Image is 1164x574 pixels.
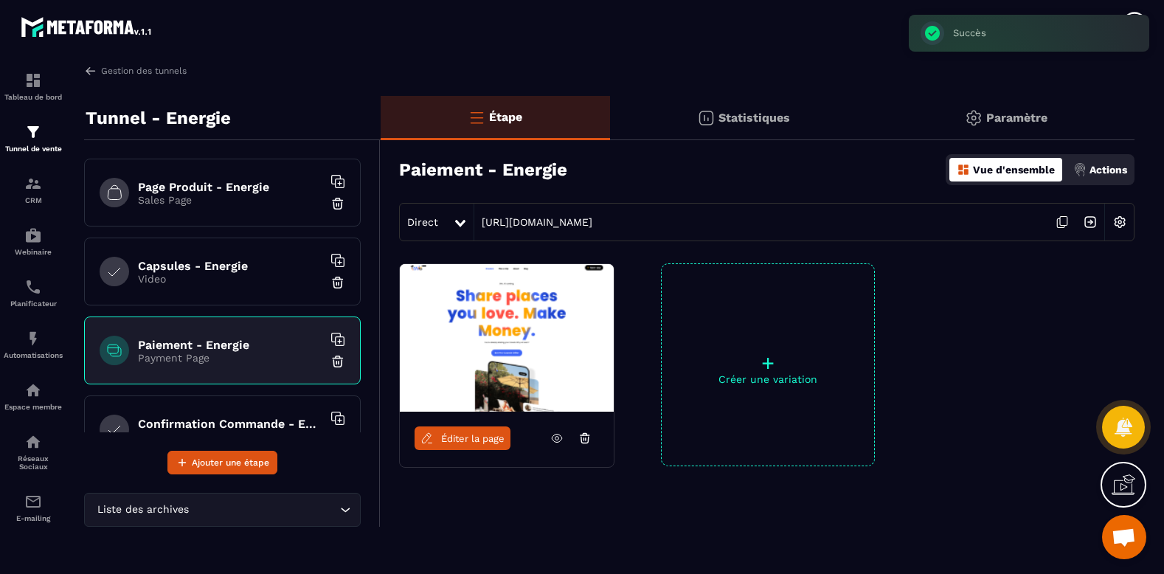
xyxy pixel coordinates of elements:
p: Tunnel de vente [4,145,63,153]
h6: Paiement - Energie [138,338,322,352]
span: Direct [407,216,438,228]
img: automations [24,381,42,399]
p: Vue d'ensemble [973,164,1055,176]
a: emailemailE-mailing [4,482,63,533]
a: formationformationCRM [4,164,63,215]
a: formationformationTableau de bord [4,60,63,112]
img: setting-gr.5f69749f.svg [965,109,983,127]
a: automationsautomationsEspace membre [4,370,63,422]
img: stats.20deebd0.svg [697,109,715,127]
p: + [662,353,874,373]
p: Automatisations [4,351,63,359]
a: Gestion des tunnels [84,64,187,77]
a: automationsautomationsWebinaire [4,215,63,267]
input: Search for option [192,502,336,518]
a: formationformationTunnel de vente [4,112,63,164]
h6: Page Produit - Energie [138,180,322,194]
a: Éditer la page [415,426,510,450]
img: logo [21,13,153,40]
img: setting-w.858f3a88.svg [1106,208,1134,236]
p: Payment Page [138,352,322,364]
img: trash [330,275,345,290]
a: [URL][DOMAIN_NAME] [474,216,592,228]
h6: Confirmation Commande - Energie [138,417,322,431]
p: Étape [489,110,522,124]
p: Tunnel - Energie [86,103,231,133]
img: automations [24,330,42,347]
img: formation [24,123,42,141]
img: trash [330,196,345,211]
p: CRM [4,196,63,204]
p: Tableau de bord [4,93,63,101]
img: email [24,493,42,511]
p: Webinaire [4,248,63,256]
p: Actions [1089,164,1127,176]
h3: Paiement - Energie [399,159,567,180]
img: arrow [84,64,97,77]
img: formation [24,175,42,193]
img: bars-o.4a397970.svg [468,108,485,126]
p: Réseaux Sociaux [4,454,63,471]
img: image [400,264,614,412]
img: actions.d6e523a2.png [1073,163,1087,176]
a: schedulerschedulerPlanificateur [4,267,63,319]
img: arrow-next.bcc2205e.svg [1076,208,1104,236]
span: Ajouter une étape [192,455,269,470]
img: dashboard-orange.40269519.svg [957,163,970,176]
span: Liste des archives [94,502,192,518]
img: automations [24,227,42,244]
button: Ajouter une étape [167,451,277,474]
p: Planificateur [4,300,63,308]
img: social-network [24,433,42,451]
h6: Capsules - Energie [138,259,322,273]
img: formation [24,72,42,89]
span: Éditer la page [441,433,505,444]
p: Paramètre [986,111,1047,125]
a: social-networksocial-networkRéseaux Sociaux [4,422,63,482]
img: scheduler [24,278,42,296]
p: Statistiques [718,111,790,125]
p: Créer une variation [662,373,874,385]
a: automationsautomationsAutomatisations [4,319,63,370]
p: Sales Page [138,194,322,206]
p: Purchase Thank You [138,431,322,443]
p: E-mailing [4,514,63,522]
img: trash [330,354,345,369]
p: Video [138,273,322,285]
div: Search for option [84,493,361,527]
p: Espace membre [4,403,63,411]
a: Ouvrir le chat [1102,515,1146,559]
